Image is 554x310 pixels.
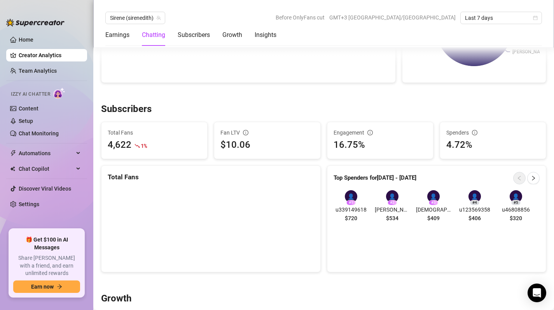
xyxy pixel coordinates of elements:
div: Subscribers [178,30,210,40]
span: $409 [427,214,440,222]
div: Spenders [446,128,540,137]
a: Settings [19,201,39,207]
span: info-circle [367,130,373,135]
img: Chat Copilot [10,166,15,172]
span: $320 [510,214,522,222]
div: $10.06 [220,138,314,152]
span: $534 [386,214,398,222]
a: Discover Viral Videos [19,186,71,192]
span: Sirene (sirenedith) [110,12,161,24]
span: Izzy AI Chatter [11,91,50,98]
a: Content [19,105,38,112]
span: thunderbolt [10,150,16,156]
span: 1 % [141,142,147,149]
div: Engagement [334,128,427,137]
span: Earn now [31,284,54,290]
img: AI Chatter [53,88,65,99]
div: Open Intercom Messenger [528,284,546,302]
button: Earn nowarrow-right [13,280,80,293]
a: Chat Monitoring [19,130,59,137]
div: # 4 [470,200,479,205]
span: [DEMOGRAPHIC_DATA] [416,205,451,214]
a: Home [19,37,33,43]
span: Chat Copilot [19,163,74,175]
span: [PERSON_NAME] [375,205,410,214]
a: Creator Analytics [19,49,81,61]
a: Setup [19,118,33,124]
div: # 5 [511,200,521,205]
span: Last 7 days [465,12,537,24]
span: right [531,175,536,181]
div: Growth [222,30,242,40]
div: 👤 [510,190,522,203]
span: team [156,16,161,20]
a: Team Analytics [19,68,57,74]
div: 👤 [386,190,398,203]
div: # 2 [388,200,397,205]
span: Before OnlyFans cut [276,12,325,23]
div: 16.75% [334,138,427,152]
h3: Growth [101,292,131,305]
span: u123569358 [457,205,492,214]
span: Share [PERSON_NAME] with a friend, and earn unlimited rewards [13,254,80,277]
div: Earnings [105,30,129,40]
span: Automations [19,147,74,159]
span: arrow-right [57,284,62,289]
div: # 3 [429,200,438,205]
img: logo-BBDzfeDw.svg [6,19,65,26]
div: 👤 [427,190,440,203]
text: [PERSON_NAME] [512,49,548,54]
span: $406 [468,214,481,222]
div: 4,622 [108,138,131,152]
span: $720 [345,214,357,222]
span: u339149618 [334,205,369,214]
div: Fan LTV [220,128,314,137]
div: 👤 [345,190,357,203]
article: Top Spenders for [DATE] - [DATE] [334,173,416,183]
span: fall [135,143,140,149]
div: Insights [255,30,276,40]
span: u46808856 [498,205,533,214]
span: GMT+3 [GEOGRAPHIC_DATA]/[GEOGRAPHIC_DATA] [329,12,456,23]
span: info-circle [243,130,248,135]
div: # 1 [346,200,356,205]
div: 👤 [468,190,481,203]
span: info-circle [472,130,477,135]
span: Total Fans [108,128,201,137]
div: Total Fans [108,172,314,182]
div: Chatting [142,30,165,40]
span: 🎁 Get $100 in AI Messages [13,236,80,251]
span: calendar [533,16,538,20]
div: 4.72% [446,138,540,152]
h3: Subscribers [101,103,152,116]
